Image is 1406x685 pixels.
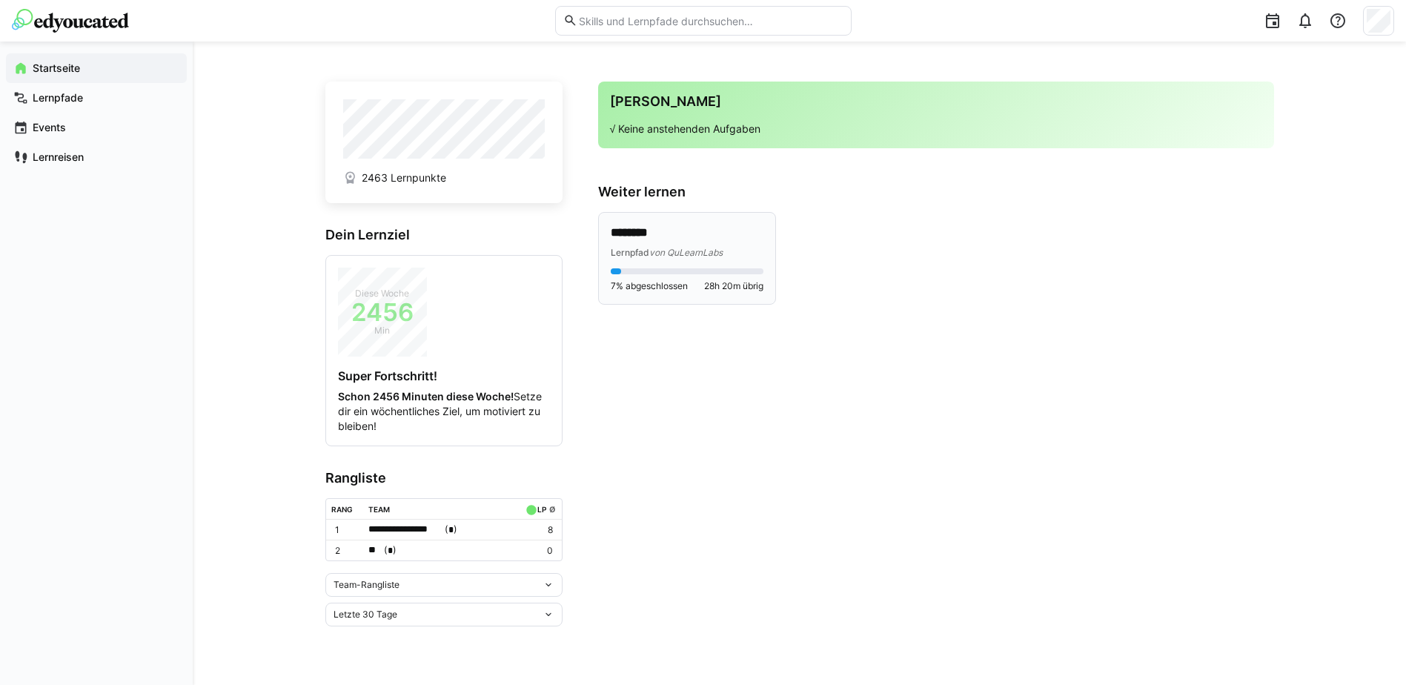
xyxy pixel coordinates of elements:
h4: Super Fortschritt! [338,368,550,383]
span: ( ) [384,543,397,558]
input: Skills und Lernpfade durchsuchen… [577,14,843,27]
span: von QuLearnLabs [649,247,723,258]
div: Team [368,505,390,514]
p: 8 [523,524,552,536]
span: Team-Rangliste [334,579,399,591]
p: 0 [523,545,552,557]
p: 1 [335,524,357,536]
div: Rang [331,505,353,514]
span: 28h 20m übrig [704,280,763,292]
span: Lernpfad [611,247,649,258]
h3: [PERSON_NAME] [610,93,1262,110]
h3: Rangliste [325,470,563,486]
div: LP [537,505,546,514]
span: ( ) [445,522,457,537]
span: 2463 Lernpunkte [362,171,446,185]
h3: Weiter lernen [598,184,1274,200]
span: Letzte 30 Tage [334,609,397,621]
strong: Schon 2456 Minuten diese Woche! [338,390,514,403]
p: √ Keine anstehenden Aufgaben [610,122,1262,136]
span: 7% abgeschlossen [611,280,688,292]
h3: Dein Lernziel [325,227,563,243]
p: Setze dir ein wöchentliches Ziel, um motiviert zu bleiben! [338,389,550,434]
a: ø [549,502,556,514]
p: 2 [335,545,357,557]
